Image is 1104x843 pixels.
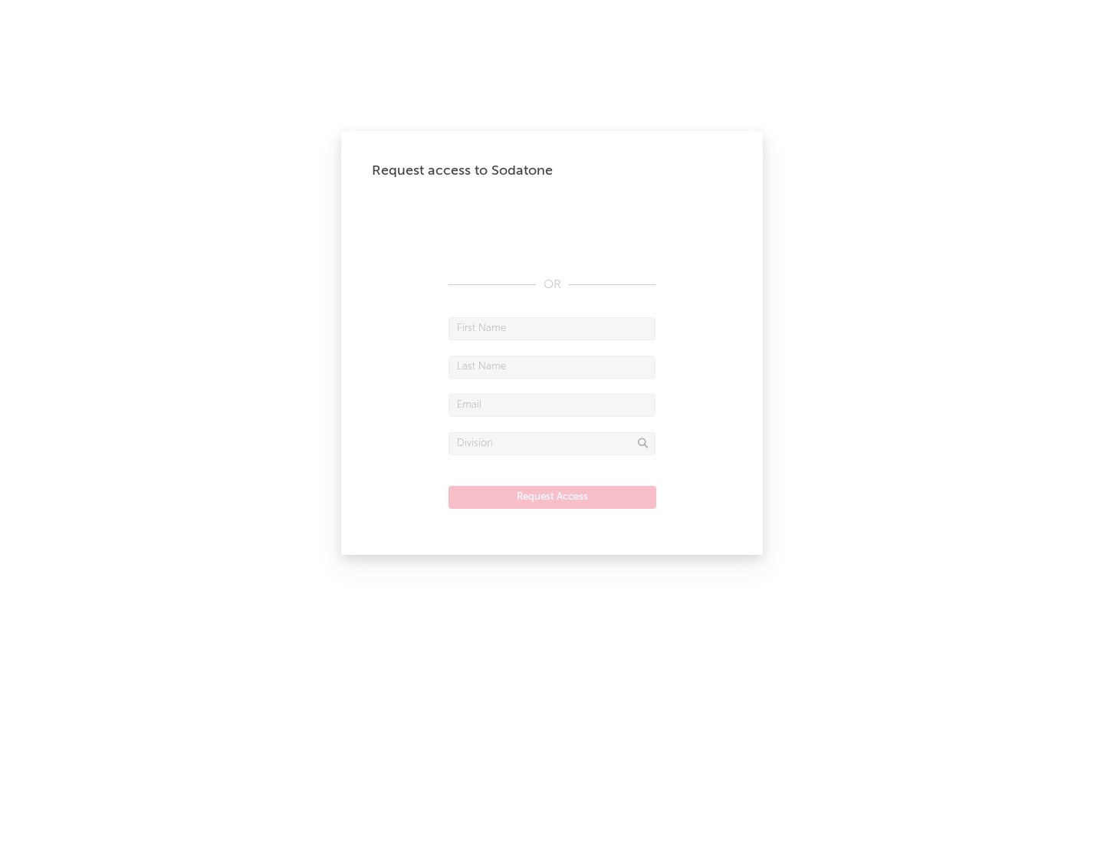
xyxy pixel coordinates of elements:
button: Request Access [449,486,656,509]
div: OR [449,276,655,294]
input: First Name [449,317,655,340]
div: Request access to Sodatone [372,162,732,180]
input: Email [449,394,655,417]
input: Last Name [449,356,655,379]
input: Division [449,432,655,455]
